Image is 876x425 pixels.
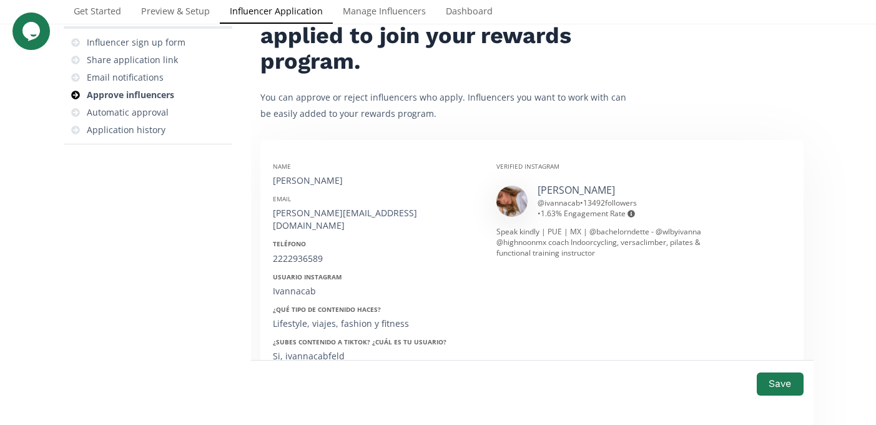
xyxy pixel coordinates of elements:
span: 13492 followers [583,197,637,208]
button: Save [757,372,803,396]
img: 126297554_2787078101505930_6628091101660100017_n.jpg [496,186,528,217]
div: Verified Instagram [496,162,701,171]
div: Approve influencers [87,89,174,101]
strong: ¿Qué tipo de contenido haces? [273,305,381,314]
div: [PERSON_NAME][EMAIL_ADDRESS][DOMAIN_NAME] [273,207,478,232]
div: Email [273,194,478,203]
div: Influencer sign up form [87,36,185,49]
span: 1.63 % Engagement Rate [541,208,635,219]
iframe: chat widget [12,12,52,50]
strong: Teléfono [273,239,306,248]
div: [PERSON_NAME] [273,174,478,187]
div: @ ivannacab • • [538,197,701,219]
div: Si, ivannacabfeld [273,350,478,362]
a: [PERSON_NAME] [538,183,615,197]
div: Ivannacab [273,285,478,297]
div: Share application link [87,54,178,66]
div: Lifestyle, viajes, fashion y fitness [273,317,478,330]
div: Automatic approval [87,106,169,119]
div: Name [273,162,478,171]
div: Speak kindly | PUE | MX | @bachelorndette - @wlbyivanna @highnoonmx coach Indoorcycling, versacli... [496,226,701,258]
strong: ¿Subes contenido a Tiktok? ¿Cuál es tu usuario? [273,337,446,346]
strong: Usuario Instagram [273,272,342,281]
p: You can approve or reject influencers who apply. Influencers you want to work with can be easily ... [260,89,635,121]
div: Email notifications [87,71,164,84]
div: Application history [87,124,165,136]
div: 2222936589 [273,252,478,265]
